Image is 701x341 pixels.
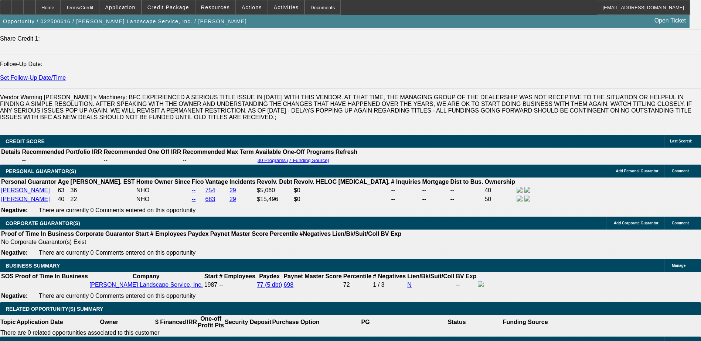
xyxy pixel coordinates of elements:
[75,231,134,237] b: Corporate Guarantor
[616,169,659,173] span: Add Personal Guarantor
[517,187,523,193] img: facebook-icon.png
[6,138,45,144] span: CREDIT SCORE
[205,187,215,193] a: 754
[229,179,255,185] b: Incidents
[210,231,268,237] b: Paynet Master Score
[422,195,449,203] td: --
[58,179,69,185] b: Age
[407,273,454,279] b: Lien/Bk/Suit/Coll
[422,186,449,194] td: --
[229,187,236,193] a: 29
[192,179,204,185] b: Fico
[259,273,280,279] b: Paydex
[6,168,76,174] span: PERSONAL GUARANTOR(S)
[204,281,218,289] td: 1987
[204,273,218,279] b: Start
[229,196,236,202] a: 29
[21,148,102,156] th: Recommended Portfolio IRR
[192,196,196,202] a: --
[71,179,135,185] b: [PERSON_NAME]. EST
[224,315,272,329] th: Security Deposit
[517,196,523,201] img: facebook-icon.png
[450,195,484,203] td: --
[192,187,196,193] a: --
[16,315,63,329] th: Application Date
[142,0,195,14] button: Credit Package
[133,273,160,279] b: Company
[1,273,14,280] th: SOS
[503,315,548,329] th: Funding Source
[450,179,483,185] b: Dist to Bus.
[293,186,390,194] td: $0
[219,282,223,288] span: --
[672,263,685,268] span: Manage
[456,273,476,279] b: BV Exp
[651,14,689,27] a: Open Ticket
[219,273,255,279] b: # Employees
[672,169,689,173] span: Comment
[524,187,530,193] img: linkedin-icon.png
[186,315,197,329] th: IRR
[343,273,371,279] b: Percentile
[257,179,292,185] b: Revolv. Debt
[283,282,293,288] a: 698
[391,179,421,185] b: # Inquiries
[411,315,503,329] th: Status
[205,196,215,202] a: 683
[182,156,254,164] td: --
[268,0,304,14] button: Activities
[99,0,141,14] button: Application
[39,207,195,213] span: There are currently 0 Comments entered on this opportunity
[136,186,191,194] td: NHO
[478,281,484,287] img: facebook-icon.png
[335,148,358,156] th: Refresh
[1,196,50,202] a: [PERSON_NAME]
[70,195,135,203] td: 22
[256,195,293,203] td: $15,496
[455,281,477,289] td: --
[105,4,135,10] span: Application
[3,18,247,24] span: Opportunity / 022500616 / [PERSON_NAME] Landscape Service, Inc. / [PERSON_NAME]
[422,179,449,185] b: Mortgage
[1,238,405,246] td: No Corporate Guarantor(s) Exist
[484,195,515,203] td: 50
[155,315,187,329] th: $ Financed
[256,186,293,194] td: $5,060
[1,179,56,185] b: Personal Guarantor
[343,282,371,288] div: 72
[39,249,195,256] span: There are currently 0 Comments entered on this opportunity
[1,187,50,193] a: [PERSON_NAME]
[524,196,530,201] img: linkedin-icon.png
[147,4,189,10] span: Credit Package
[89,282,203,288] a: [PERSON_NAME] Landscape Service, Inc.
[484,186,515,194] td: 40
[15,273,88,280] th: Proof of Time In Business
[64,315,155,329] th: Owner
[391,186,421,194] td: --
[255,148,334,156] th: Available One-Off Programs
[272,315,320,329] th: Purchase Option
[1,293,28,299] b: Negative:
[136,179,190,185] b: Home Owner Since
[6,263,60,269] span: BUSINESS SUMMARY
[21,156,102,164] td: --
[293,195,390,203] td: $0
[188,231,209,237] b: Paydex
[257,282,282,288] a: 77 (5 dbt)
[197,315,224,329] th: One-off Profit Pts
[39,293,195,299] span: There are currently 0 Comments entered on this opportunity
[373,282,406,288] div: 1 / 3
[672,221,689,225] span: Comment
[484,179,515,185] b: Ownership
[195,0,235,14] button: Resources
[150,231,187,237] b: # Employees
[103,148,181,156] th: Recommended One Off IRR
[373,273,406,279] b: # Negatives
[407,282,412,288] a: N
[614,221,659,225] span: Add Corporate Guarantor
[201,4,230,10] span: Resources
[136,195,191,203] td: NHO
[270,231,298,237] b: Percentile
[57,195,69,203] td: 40
[450,186,484,194] td: --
